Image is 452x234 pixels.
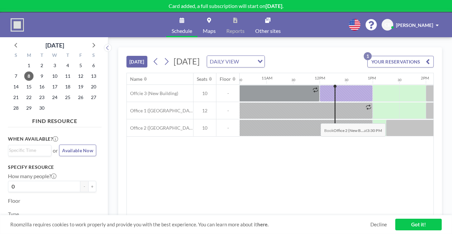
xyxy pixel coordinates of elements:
[24,61,34,70] span: Monday, September 1, 2025
[8,197,20,204] label: Floor
[76,61,85,70] span: Friday, September 5, 2025
[216,108,240,114] span: -
[127,125,193,131] span: Office 2 ([GEOGRAPHIC_DATA])
[193,90,216,96] span: 10
[11,71,21,81] span: Sunday, September 7, 2025
[126,56,147,67] button: [DATE]
[37,103,46,113] span: Tuesday, September 30, 2025
[208,57,240,66] span: DAILY VIEW
[11,82,21,91] span: Sunday, September 14, 2025
[87,52,100,60] div: S
[127,90,178,96] span: Offcie 3 (New Building)
[368,75,376,80] div: 1PM
[257,221,268,227] a: here.
[37,61,46,70] span: Tuesday, September 2, 2025
[385,22,391,28] span: CB
[166,12,197,37] a: Schedule
[50,93,59,102] span: Wednesday, September 24, 2025
[364,52,372,60] p: 1
[226,28,245,34] span: Reports
[396,22,433,28] span: [PERSON_NAME]
[37,71,46,81] span: Tuesday, September 9, 2025
[11,103,21,113] span: Sunday, September 28, 2025
[89,82,98,91] span: Saturday, September 20, 2025
[221,12,250,37] a: Reports
[8,211,19,217] label: Type
[53,147,58,154] span: or
[76,71,85,81] span: Friday, September 12, 2025
[367,128,382,133] b: 3:30 PM
[89,71,98,81] span: Saturday, September 13, 2025
[262,75,272,80] div: 11AM
[61,52,74,60] div: T
[23,52,36,60] div: M
[63,71,72,81] span: Thursday, September 11, 2025
[74,52,87,60] div: F
[48,52,61,60] div: W
[250,12,286,37] a: Other sites
[11,18,24,32] img: organization-logo
[395,219,442,230] a: Got it!
[334,128,364,133] b: Office 2 (New B...
[76,93,85,102] span: Friday, September 26, 2025
[8,145,51,155] div: Search for option
[89,93,98,102] span: Saturday, September 27, 2025
[216,125,240,131] span: -
[291,78,295,82] div: 30
[24,82,34,91] span: Monday, September 15, 2025
[193,108,216,114] span: 12
[315,75,325,80] div: 12PM
[421,75,429,80] div: 2PM
[50,82,59,91] span: Wednesday, September 17, 2025
[238,78,242,82] div: 30
[8,115,102,124] h4: FIND RESOURCE
[8,164,96,170] h3: Specify resource
[59,145,96,156] button: Available Now
[367,56,434,67] button: YOUR RESERVATIONS1
[24,103,34,113] span: Monday, September 29, 2025
[197,12,221,37] a: Maps
[63,61,72,70] span: Thursday, September 4, 2025
[76,82,85,91] span: Friday, September 19, 2025
[24,71,34,81] span: Monday, September 8, 2025
[8,173,56,179] label: How many people?
[321,123,386,137] span: Book at
[220,76,231,82] div: Floor
[37,93,46,102] span: Tuesday, September 23, 2025
[216,90,240,96] span: -
[45,41,64,50] div: [DATE]
[207,56,264,67] div: Search for option
[370,221,387,228] a: Decline
[89,61,98,70] span: Saturday, September 6, 2025
[193,125,216,131] span: 10
[37,82,46,91] span: Tuesday, September 16, 2025
[36,52,48,60] div: T
[10,52,23,60] div: S
[10,221,370,228] span: Roomzilla requires cookies to work properly and provide you with the best experience. You can lea...
[241,57,254,66] input: Search for option
[398,78,402,82] div: 30
[203,28,216,34] span: Maps
[174,56,200,66] span: [DATE]
[80,181,88,192] button: -
[63,82,72,91] span: Thursday, September 18, 2025
[24,93,34,102] span: Monday, September 22, 2025
[197,76,207,82] div: Seats
[62,148,93,153] span: Available Now
[63,93,72,102] span: Thursday, September 25, 2025
[344,78,348,82] div: 30
[130,76,142,82] div: Name
[11,93,21,102] span: Sunday, September 21, 2025
[255,28,281,34] span: Other sites
[172,28,192,34] span: Schedule
[265,3,282,9] b: [DATE]
[9,147,47,154] input: Search for option
[127,108,193,114] span: Office 1 ([GEOGRAPHIC_DATA])
[88,181,96,192] button: +
[50,71,59,81] span: Wednesday, September 10, 2025
[50,61,59,70] span: Wednesday, September 3, 2025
